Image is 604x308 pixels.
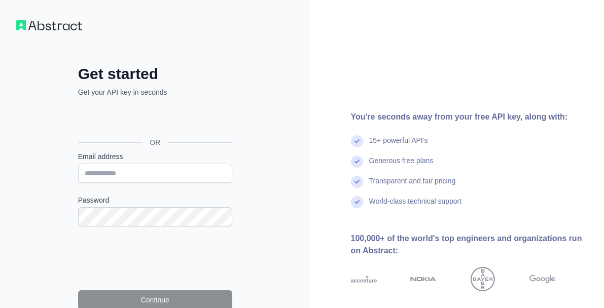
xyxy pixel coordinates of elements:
img: check mark [351,176,363,188]
img: bayer [471,267,495,291]
iframe: reCAPTCHA [78,239,232,278]
p: Get your API key in seconds [78,87,232,97]
div: 15+ powerful API's [369,135,428,156]
div: 100,000+ of the world's top engineers and organizations run on Abstract: [351,233,588,257]
img: check mark [351,196,363,208]
label: Password [78,195,232,205]
img: google [529,267,555,291]
iframe: Botón Iniciar sesión con Google [73,108,235,131]
span: OR [141,137,168,147]
div: You're seconds away from your free API key, along with: [351,111,588,123]
img: check mark [351,135,363,147]
label: Email address [78,151,232,162]
img: Workflow [16,20,82,30]
img: check mark [351,156,363,168]
img: nokia [410,267,436,291]
div: Transparent and fair pricing [369,176,456,196]
div: World-class technical support [369,196,462,216]
img: accenture [351,267,377,291]
h2: Get started [78,65,232,83]
div: Generous free plans [369,156,434,176]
